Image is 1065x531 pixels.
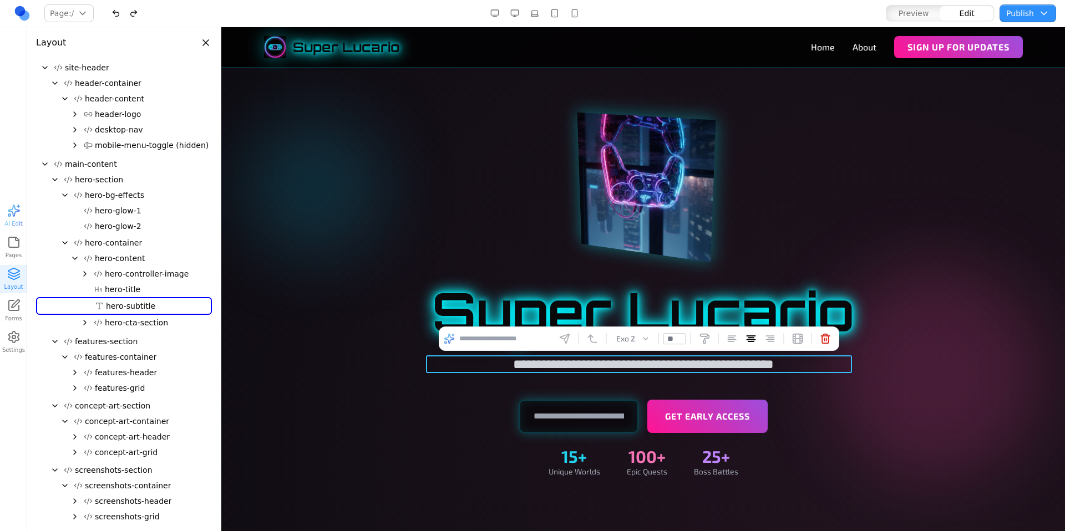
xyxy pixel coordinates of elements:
h3: Layout [36,36,66,49]
button: Expand [70,497,79,506]
span: header-logo [95,109,141,120]
button: features-section [59,334,212,349]
button: hero-glow-1 [79,203,212,218]
button: Collapse [50,401,59,410]
button: Collapse [60,94,69,103]
span: Preview [899,8,929,19]
button: Expand [70,512,79,521]
button: header-logo [79,106,212,122]
span: hero-container [85,237,142,248]
div: 25+ [473,419,517,439]
iframe: Preview [221,27,1065,531]
button: features-grid [79,380,212,396]
span: concept-art-grid [95,447,158,458]
img: Neon gaming controller with blue and pink glow effects [351,85,493,227]
div: Boss Battles [473,439,517,450]
button: hero-cta-section [89,315,212,330]
span: concept-art-section [75,400,150,411]
span: screenshots-container [85,480,171,491]
button: screenshots-grid [79,509,212,524]
span: hero-content [95,253,145,264]
span: hero-controller-image [105,268,189,279]
span: features-grid [95,382,145,394]
button: Expand [70,110,79,119]
button: features-header [79,365,212,380]
span: hero-section [75,174,123,185]
button: hero-bg-effects [69,187,212,203]
button: Laptop [526,4,544,22]
button: Expand [80,269,89,278]
button: Collapse [60,417,69,426]
button: Collapse [50,175,59,184]
button: Expand [70,368,79,377]
span: features-container [85,351,156,362]
span: site-header [65,62,109,73]
span: screenshots-header [95,496,171,507]
span: main-content [65,159,117,170]
span: Edit [960,8,975,19]
span: concept-art-container [85,416,169,427]
button: hero-container [69,235,212,251]
button: hero-glow-2 [79,218,212,234]
div: Unique Worlds [327,439,379,450]
button: Desktop Wide [486,4,504,22]
button: header-content [69,91,212,106]
span: desktop-nav [95,124,143,135]
button: hero-section [59,172,212,187]
button: screenshots-section [59,462,212,478]
button: hero-content [79,251,212,266]
span: AI Edit [4,219,22,228]
div: 100+ [405,419,446,439]
span: features-section [75,336,138,347]
button: Collapse [50,79,59,88]
h1: Super Lucario [103,257,742,310]
div: 15+ [327,419,379,439]
button: concept-art-header [79,429,212,445]
button: Expand [70,448,79,457]
span: screenshots-section [75,464,153,476]
button: features-container [69,349,212,365]
span: hero-subtitle [106,300,155,312]
span: screenshots-grid [95,511,160,522]
div: Epic Quests [405,439,446,450]
span: hero-glow-2 [95,221,141,232]
button: main-content [49,156,212,172]
button: mobile-menu-toggle (hidden) [79,137,213,153]
button: concept-art-section [59,398,212,413]
button: Expand [70,125,79,134]
span: hero-title [105,284,140,295]
button: Tablet [546,4,564,22]
span: hero-bg-effects [85,190,144,201]
button: hero-subtitle [90,298,211,314]
button: Expand [70,384,79,392]
span: header-content [85,93,144,104]
button: Get Early Access [426,372,546,406]
button: Desktop [506,4,524,22]
button: Mobile [566,4,584,22]
button: screenshots-header [79,493,212,509]
button: Collapse [60,191,69,200]
button: hero-controller-image [89,266,212,282]
span: mobile-menu-toggle (hidden) [95,140,209,151]
button: Collapse [60,353,69,361]
button: Expand [70,432,79,441]
button: Page:/ [44,4,94,22]
button: screenshots-container [69,478,212,493]
button: Collapse [50,466,59,474]
button: Collapse [70,254,79,263]
button: Collapse [60,238,69,247]
button: site-header [49,60,212,75]
button: concept-art-container [69,413,212,429]
button: desktop-nav [79,122,212,137]
span: concept-art-header [95,431,170,442]
button: Collapse [40,63,49,72]
button: header-container [59,75,212,91]
span: features-header [95,367,157,378]
button: Close panel [200,37,212,49]
button: Expand [80,318,89,327]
